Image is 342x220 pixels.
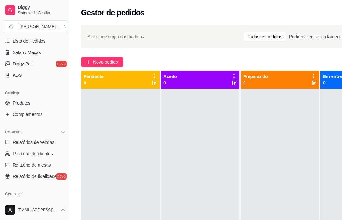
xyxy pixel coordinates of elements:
[243,80,268,86] p: 0
[3,137,68,147] a: Relatórios de vendas
[3,20,68,33] button: Select a team
[3,70,68,80] a: KDS
[3,149,68,159] a: Relatório de clientes
[86,60,91,64] span: plus
[13,38,46,44] span: Lista de Pedidos
[13,111,42,118] span: Complementos
[13,150,53,157] span: Relatório de clientes
[84,80,104,86] p: 0
[5,130,22,135] span: Relatórios
[13,72,22,78] span: KDS
[3,3,68,18] a: DiggySistema de Gestão
[13,100,30,106] span: Produtos
[13,139,54,145] span: Relatórios de vendas
[18,10,66,15] span: Sistema de Gestão
[3,189,68,199] div: Gerenciar
[13,61,32,67] span: Diggy Bot
[3,199,68,209] a: Entregadoresnovo
[87,33,144,40] span: Selecione o tipo dos pedidos
[3,47,68,58] a: Salão / Mesas
[19,23,60,30] div: [PERSON_NAME] ...
[18,207,58,212] span: [EMAIL_ADDRESS][DOMAIN_NAME]
[93,58,118,65] span: Novo pedido
[81,8,145,18] h2: Gestor de pedidos
[163,80,177,86] p: 0
[3,171,68,181] a: Relatório de fidelidadenovo
[18,5,66,10] span: Diggy
[81,57,123,67] button: Novo pedido
[163,73,177,80] p: Aceito
[13,173,57,180] span: Relatório de fidelidade
[244,32,286,41] div: Todos os pedidos
[3,36,68,46] a: Lista de Pedidos
[13,162,51,168] span: Relatório de mesas
[3,59,68,69] a: Diggy Botnovo
[8,23,14,30] span: G
[3,98,68,108] a: Produtos
[3,88,68,98] div: Catálogo
[84,73,104,80] p: Pendente
[3,109,68,119] a: Complementos
[243,73,268,80] p: Preparando
[13,49,41,56] span: Salão / Mesas
[3,202,68,217] button: [EMAIL_ADDRESS][DOMAIN_NAME]
[3,160,68,170] a: Relatório de mesas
